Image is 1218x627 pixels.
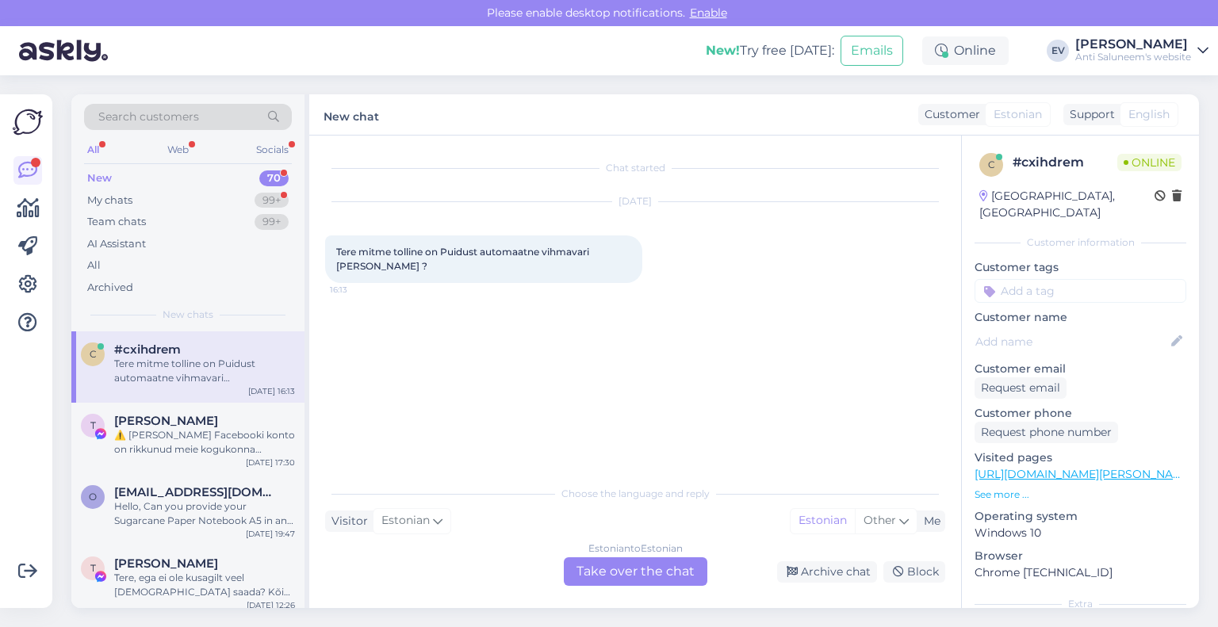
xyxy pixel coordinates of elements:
div: EV [1047,40,1069,62]
span: Estonian [381,512,430,530]
p: See more ... [975,487,1186,502]
div: Request phone number [975,422,1118,443]
span: English [1128,106,1170,123]
div: Customer [918,106,980,123]
div: Customer information [975,235,1186,250]
p: Browser [975,548,1186,564]
span: Online [1117,154,1182,171]
a: [PERSON_NAME]Anti Saluneem's website [1075,38,1208,63]
div: 99+ [255,193,289,208]
div: Tere, ega ei ole kusagilt veel [DEMOGRAPHIC_DATA] saada? Kõik läksid välja [114,571,295,599]
span: Tere mitme tolline on Puidust automaatne vihmavari [PERSON_NAME] ? [336,246,592,272]
div: [DATE] 19:47 [246,528,295,540]
div: Socials [253,140,292,160]
span: T [90,562,96,574]
a: [URL][DOMAIN_NAME][PERSON_NAME] [975,467,1193,481]
span: #cxihdrem [114,342,181,357]
div: All [84,140,102,160]
div: Try free [DATE]: [706,41,834,60]
button: Emails [841,36,903,66]
div: Chat started [325,161,945,175]
p: Customer email [975,361,1186,377]
div: [DATE] 16:13 [248,385,295,397]
span: Other [864,513,896,527]
div: Anti Saluneem's website [1075,51,1191,63]
p: Customer tags [975,259,1186,276]
span: c [988,159,995,170]
div: Online [922,36,1009,65]
span: otopix@gmail.com [114,485,279,499]
div: Block [883,561,945,583]
div: [GEOGRAPHIC_DATA], [GEOGRAPHIC_DATA] [979,188,1155,221]
div: Estonian to Estonian [588,541,683,556]
div: Hello, Can you provide your Sugarcane Paper Notebook A5 in an unlined (blank) version? The produc... [114,499,295,528]
p: Customer name [975,309,1186,326]
div: Web [164,140,192,160]
div: Take over the chat [564,557,707,586]
div: ⚠️ [PERSON_NAME] Facebooki konto on rikkunud meie kogukonna standardeid. Meie süsteem on saanud p... [114,428,295,457]
div: Estonian [791,509,855,533]
div: All [87,258,101,273]
span: o [89,491,97,503]
p: Visited pages [975,449,1186,466]
span: Tom Haja [114,414,218,428]
div: Extra [975,597,1186,611]
div: 70 [259,170,289,186]
div: Me [917,513,940,530]
span: c [90,348,97,360]
div: Team chats [87,214,146,230]
span: Enable [685,6,732,20]
div: [DATE] 17:30 [246,457,295,468]
div: # cxihdrem [1013,153,1117,172]
span: Triin Mägi [114,556,218,571]
div: 99+ [255,214,289,230]
div: Request email [975,377,1067,399]
div: Tere mitme tolline on Puidust automaatne vihmavari [PERSON_NAME] ? [114,357,295,385]
input: Add a tag [975,279,1186,303]
span: 16:13 [330,284,389,296]
p: Windows 10 [975,525,1186,541]
div: [PERSON_NAME] [1075,38,1191,51]
div: Archive chat [777,561,877,583]
b: New! [706,43,740,58]
p: Customer phone [975,405,1186,422]
span: New chats [163,308,213,322]
p: Operating system [975,508,1186,525]
span: Search customers [98,109,199,125]
div: Choose the language and reply [325,487,945,501]
span: Estonian [994,106,1042,123]
input: Add name [975,333,1168,350]
p: Chrome [TECHNICAL_ID] [975,564,1186,581]
div: Visitor [325,513,368,530]
div: My chats [87,193,132,208]
div: [DATE] [325,194,945,208]
span: T [90,419,96,431]
label: New chat [324,104,379,125]
div: [DATE] 12:26 [247,599,295,611]
div: Archived [87,280,133,296]
div: New [87,170,112,186]
div: AI Assistant [87,236,146,252]
img: Askly Logo [13,107,43,137]
div: Support [1063,106,1115,123]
